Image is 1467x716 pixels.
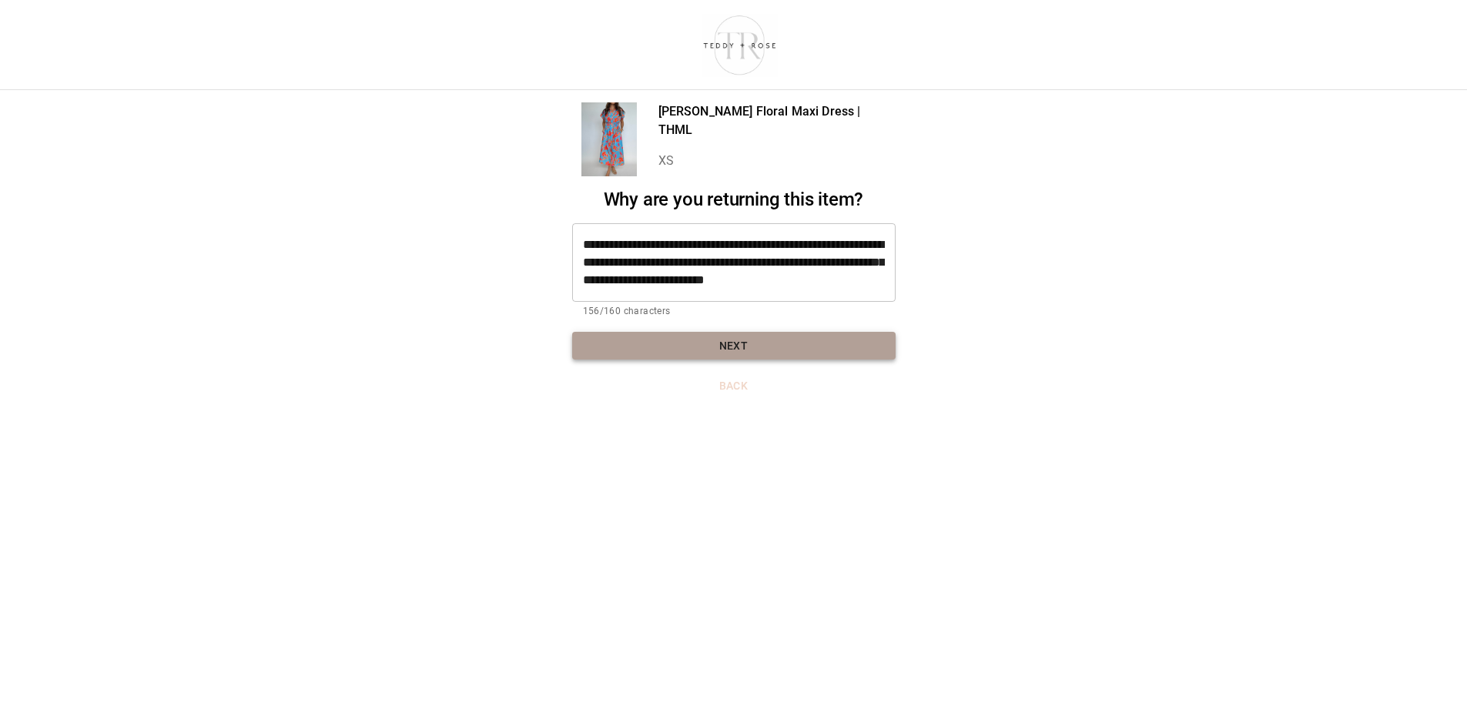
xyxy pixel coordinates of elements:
p: 156/160 characters [583,304,885,320]
h2: Why are you returning this item? [572,189,896,211]
button: Back [572,372,896,400]
p: [PERSON_NAME] Floral Maxi Dress | THML [658,102,896,139]
p: XS [658,152,896,170]
button: Next [572,332,896,360]
img: shop-teddyrose.myshopify.com-d93983e8-e25b-478f-b32e-9430bef33fdd [696,12,783,78]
